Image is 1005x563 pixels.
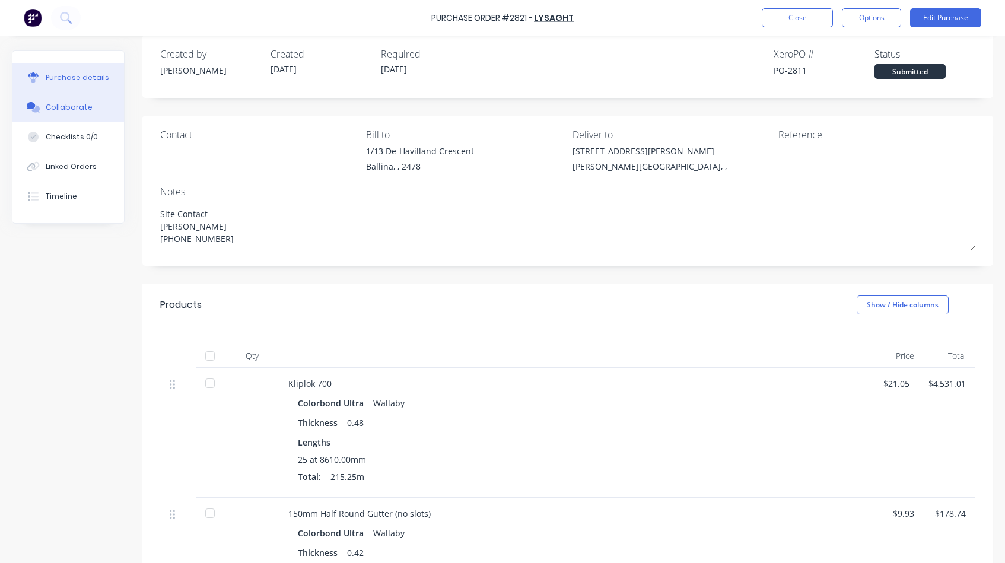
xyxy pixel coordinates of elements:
textarea: Site Contact [PERSON_NAME] [PHONE_NUMBER] [160,202,975,251]
button: Collaborate [12,93,124,122]
div: 0.48 [347,414,364,431]
div: Products [160,298,202,312]
div: Required [381,47,482,61]
button: Close [762,8,833,27]
div: Linked Orders [46,161,97,172]
button: Options [842,8,901,27]
div: Timeline [46,191,77,202]
div: Deliver to [573,128,769,142]
div: $9.93 [882,507,914,520]
div: $178.74 [933,507,966,520]
div: Checklists 0/0 [46,132,98,142]
div: [PERSON_NAME] [160,64,261,77]
span: 215.25m [330,470,364,483]
div: Purchase details [46,72,109,83]
button: Show / Hide columns [857,295,949,314]
div: Colorbond Ultra [298,524,368,542]
div: Kliplok 700 [288,377,863,390]
span: 25 at 8610.00mm [298,453,366,466]
div: Status [874,47,975,61]
div: Xero PO # [774,47,874,61]
div: 150mm Half Round Gutter (no slots) [288,507,863,520]
div: Notes [160,185,975,199]
div: Reference [778,128,975,142]
div: Thickness [298,414,347,431]
button: Purchase details [12,63,124,93]
div: 0.42 [347,544,364,561]
button: Edit Purchase [910,8,981,27]
div: [PERSON_NAME][GEOGRAPHIC_DATA], , [573,160,727,173]
div: Wallaby [373,395,405,412]
div: Submitted [874,64,946,79]
div: PO-2811 [774,64,874,77]
span: Total: [298,470,321,483]
button: Linked Orders [12,152,124,182]
div: 1/13 De-Havilland Crescent [366,145,474,157]
a: Lysaght [534,12,574,24]
div: Ballina, , 2478 [366,160,474,173]
div: Purchase Order #2821 - [431,12,533,24]
div: Created by [160,47,261,61]
img: Factory [24,9,42,27]
div: Wallaby [373,524,405,542]
button: Timeline [12,182,124,211]
div: Colorbond Ultra [298,395,368,412]
div: Thickness [298,544,347,561]
div: Qty [225,344,279,368]
div: Contact [160,128,357,142]
div: Created [271,47,371,61]
button: Checklists 0/0 [12,122,124,152]
div: [STREET_ADDRESS][PERSON_NAME] [573,145,727,157]
div: Bill to [366,128,563,142]
span: Lengths [298,436,330,449]
div: $4,531.01 [928,377,966,390]
div: Price [872,344,924,368]
div: $21.05 [882,377,909,390]
div: Collaborate [46,102,93,113]
div: Total [924,344,975,368]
